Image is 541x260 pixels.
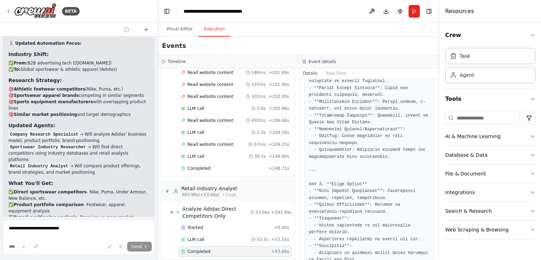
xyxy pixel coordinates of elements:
[14,3,56,19] img: Logo
[181,185,237,192] div: Retail Industry Analyst
[445,127,535,146] button: AI & Machine Learning
[187,70,233,75] span: Read website content
[8,78,62,83] strong: Research Strategy:
[257,130,266,135] span: 2.3s
[181,192,219,198] span: 393.99s (+53.66s)
[460,52,470,60] div: Task
[254,154,266,159] span: 39.3s
[255,210,270,215] span: 53.66s
[8,144,149,163] li: → Will find direct competitors using industry databases and retail analysis platforms
[62,7,80,16] div: BETA
[222,192,236,198] span: • 1 task
[8,86,149,92] li: 🎯 (Nike, Puma, etc.)
[299,68,322,78] button: Details
[445,151,487,159] div: Database & Data
[14,61,27,66] strong: From:
[105,242,114,252] button: Upload files
[271,237,289,242] span: + 53.55s
[445,165,535,183] button: File & Document
[269,82,289,87] span: + 201.90s
[445,202,535,220] button: Search & Research
[257,237,268,242] span: 53.5s
[8,41,82,46] strong: 🏃‍♂️ Updated Automation Focus:
[251,82,266,87] span: 197ms
[254,142,266,147] span: 67ms
[271,210,292,215] span: + 393.99s
[8,123,55,128] strong: Updated Agents:
[187,82,233,87] span: Read website content
[8,60,149,66] li: ✅ B2B advertising tech ([DOMAIN_NAME])
[8,180,53,186] strong: What You'll Get:
[309,59,336,64] h3: Event details
[8,144,87,150] code: Sportswear Industry Researcher
[187,142,233,147] span: Read website content
[168,59,186,64] h3: Timeline
[251,118,266,123] span: 693ms
[14,87,85,92] strong: Athletic footwear competitors
[121,25,138,34] button: Switch to previous chat
[141,25,152,34] button: Start a new chat
[14,190,87,194] strong: Direct sportswear competitors
[269,118,289,123] span: + 206.66s
[445,226,509,233] div: Web Scraping & Browsing
[251,70,266,75] span: 186ms
[187,166,210,171] span: Completed
[269,106,289,111] span: + 205.96s
[187,237,204,242] span: LLM call
[8,189,149,252] p: ✅ - Nike, Puma, Under Armour, New Balance, etc. ✅ - Footwear, apparel, equipment analysis ✅ - Pre...
[445,146,535,164] button: Database & Data
[445,221,535,239] button: Web Scraping & Browsing
[187,94,233,99] span: Read website content
[445,170,486,177] div: File & Document
[445,189,475,196] div: Integrations
[445,133,500,140] div: AI & Machine Learning
[445,89,535,109] button: Tools
[14,202,83,207] strong: Product portfolio comparison
[187,249,210,254] span: Completed
[14,215,77,220] strong: Brand positioning analysis
[187,118,233,123] span: Read website content
[165,188,169,194] span: ▼
[460,72,474,79] div: Agent
[162,41,186,51] h2: Events
[322,68,351,78] button: Raw Data
[187,225,203,230] span: Started
[8,131,149,144] li: → Will analyze Adidas' business model, product portfolio, brand positioning
[116,242,126,252] button: Click to speak your automation idea
[127,242,152,252] button: Send
[8,131,80,138] code: Company Research Specialist
[445,45,535,89] div: Crew
[161,22,198,37] button: Visual Editor
[187,130,204,135] span: LLM call
[445,109,535,245] div: Tools
[424,6,434,16] button: Hide right sidebar
[198,22,230,37] button: Execution
[131,244,142,249] span: Send
[269,130,289,135] span: + 209.18s
[8,163,70,169] code: Retail Industry Analyst
[170,210,173,215] span: ▼
[445,25,535,45] button: Crew
[14,93,79,98] strong: Sportswear apparel brands
[445,183,535,202] button: Integrations
[445,208,492,215] div: Search & Research
[14,67,21,72] strong: To:
[14,112,77,117] strong: Similar market positioning
[8,66,149,73] li: ✅ Global sportswear & athletic apparel (Adidas)
[31,242,41,252] button: Improve this prompt
[184,8,260,15] nav: breadcrumb
[8,99,149,111] li: 🎯 with overlapping product lines
[269,142,289,147] span: + 209.25s
[269,94,289,99] span: + 202.00s
[8,163,149,175] li: → Will compare product offerings, brand strategies, and market positioning
[445,7,474,16] h4: Resources
[162,6,172,16] button: Hide left sidebar
[14,99,93,104] strong: Sports equipment manufacturers
[271,249,289,254] span: + 53.66s
[269,70,289,75] span: + 201.69s
[8,51,49,57] strong: Industry Shift:
[182,205,250,219] span: Analyze Adidas Direct Competitors Only
[269,166,289,171] span: + 248.71s
[187,106,204,111] span: LLM call
[8,111,149,118] li: 🎯 and target demographics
